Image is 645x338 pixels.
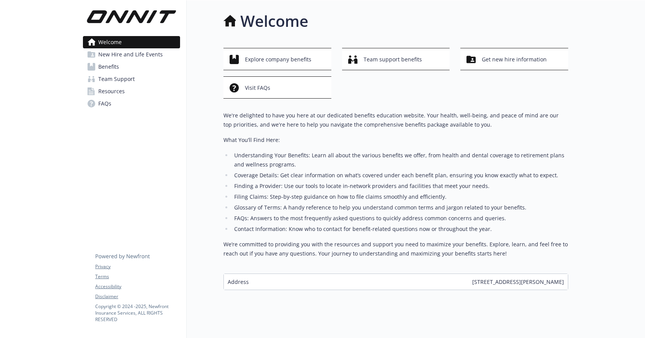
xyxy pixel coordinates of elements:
span: Welcome [98,36,122,48]
a: New Hire and Life Events [83,48,180,61]
a: Terms [95,273,180,280]
li: Filing Claims: Step-by-step guidance on how to file claims smoothly and efficiently. [232,192,568,201]
span: Visit FAQs [245,81,270,95]
span: Team support benefits [364,52,422,67]
span: [STREET_ADDRESS][PERSON_NAME] [472,278,564,286]
a: Disclaimer [95,293,180,300]
a: Accessibility [95,283,180,290]
li: Understanding Your Benefits: Learn all about the various benefits we offer, from health and denta... [232,151,568,169]
h1: Welcome [240,10,308,33]
li: FAQs: Answers to the most frequently asked questions to quickly address common concerns and queries. [232,214,568,223]
span: New Hire and Life Events [98,48,163,61]
a: Welcome [83,36,180,48]
a: FAQs [83,97,180,110]
p: What You’ll Find Here: [223,135,568,145]
li: Coverage Details: Get clear information on what’s covered under each benefit plan, ensuring you k... [232,171,568,180]
span: FAQs [98,97,111,110]
a: Benefits [83,61,180,73]
button: Team support benefits [342,48,450,70]
span: Explore company benefits [245,52,311,67]
span: Get new hire information [482,52,547,67]
span: Address [228,278,249,286]
a: Privacy [95,263,180,270]
span: Team Support [98,73,135,85]
a: Resources [83,85,180,97]
span: Resources [98,85,125,97]
p: Copyright © 2024 - 2025 , Newfront Insurance Services, ALL RIGHTS RESERVED [95,303,180,323]
button: Visit FAQs [223,76,331,99]
button: Get new hire information [460,48,568,70]
li: Glossary of Terms: A handy reference to help you understand common terms and jargon related to yo... [232,203,568,212]
a: Team Support [83,73,180,85]
li: Contact Information: Know who to contact for benefit-related questions now or throughout the year. [232,224,568,234]
li: Finding a Provider: Use our tools to locate in-network providers and facilities that meet your ne... [232,181,568,191]
p: We’re committed to providing you with the resources and support you need to maximize your benefit... [223,240,568,258]
p: We're delighted to have you here at our dedicated benefits education website. Your health, well-b... [223,111,568,129]
button: Explore company benefits [223,48,331,70]
span: Benefits [98,61,119,73]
